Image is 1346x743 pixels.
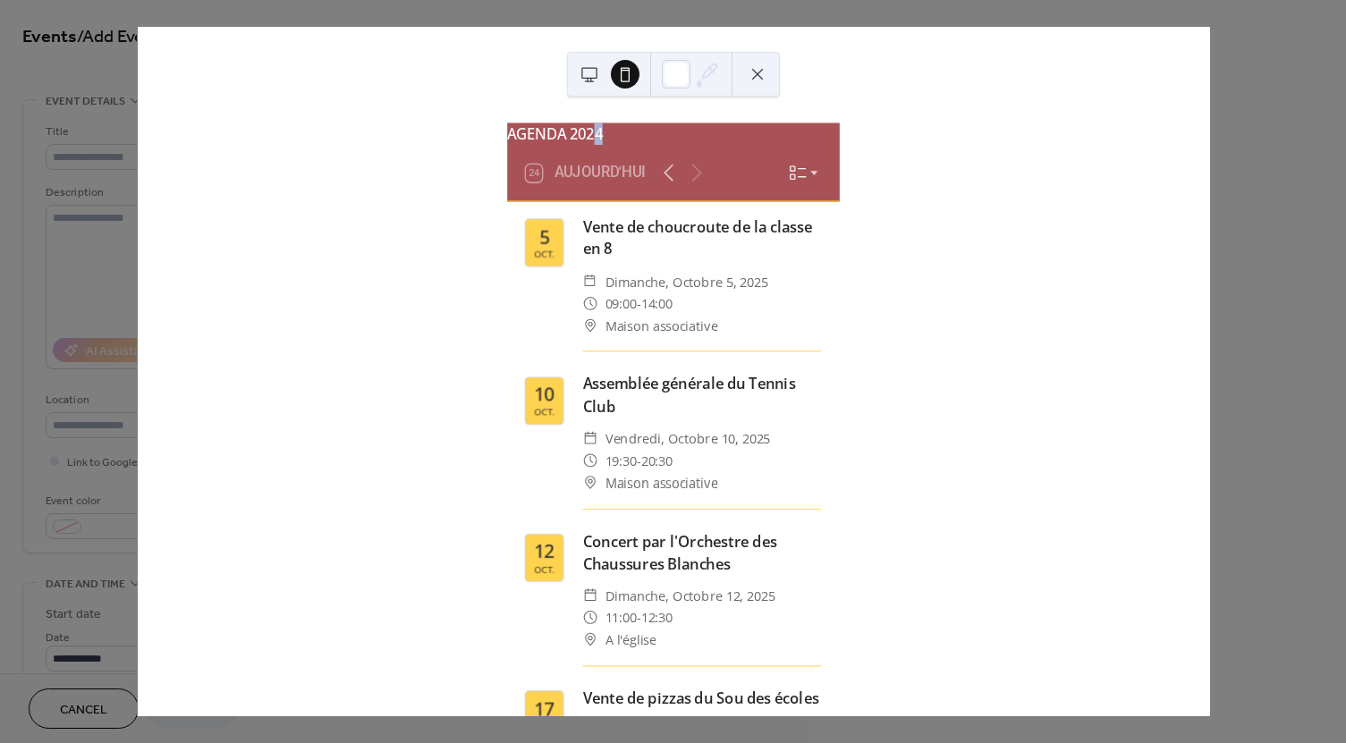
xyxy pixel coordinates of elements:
[605,449,637,471] span: 19:30
[583,449,598,471] div: ​
[535,407,554,416] div: oct.
[605,270,768,292] span: dimanche, octobre 5, 2025
[605,314,718,336] span: Maison associative
[583,216,822,261] div: Vente de choucroute de la classe en 8
[641,449,673,471] span: 20:30
[583,606,598,629] div: ​
[583,688,822,710] div: Vente de pizzas du Sou des écoles
[641,606,673,629] span: 12:30
[507,122,840,145] div: AGENDA 2024
[605,471,718,494] span: Maison associative
[535,564,554,573] div: oct.
[605,292,637,315] span: 09:00
[583,629,598,651] div: ​
[637,606,641,629] span: -
[605,585,775,607] span: dimanche, octobre 12, 2025
[583,530,822,575] div: Concert par l'Orchestre des Chaussures Blanches
[583,427,598,450] div: ​
[534,542,554,561] div: 12
[605,606,637,629] span: 11:00
[534,699,554,718] div: 17
[583,292,598,315] div: ​
[641,292,673,315] span: 14:00
[637,292,641,315] span: -
[583,585,598,607] div: ​
[583,270,598,292] div: ​
[637,449,641,471] span: -
[583,471,598,494] div: ​
[605,427,771,450] span: vendredi, octobre 10, 2025
[534,384,554,403] div: 10
[539,227,550,246] div: 5
[583,314,598,336] div: ​
[583,373,822,418] div: Assemblée générale du Tennis Club
[535,249,554,258] div: oct.
[605,629,656,651] span: A l'église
